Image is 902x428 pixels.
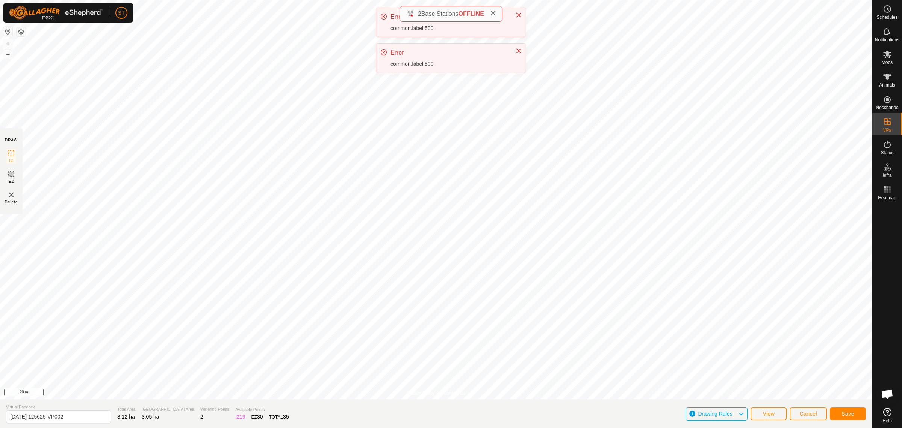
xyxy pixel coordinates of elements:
span: 35 [283,414,289,420]
img: Gallagher Logo [9,6,103,20]
div: common.label.500 [390,24,508,32]
div: DRAW [5,137,18,143]
button: Close [513,10,524,20]
span: Available Points [235,407,289,413]
span: 3.12 ha [117,414,135,420]
button: + [3,39,12,49]
span: Total Area [117,406,136,413]
span: OFFLINE [459,11,484,17]
span: Schedules [876,15,897,20]
span: Infra [882,173,891,178]
button: Save [830,407,866,420]
img: VP [7,190,16,199]
span: EZ [9,179,14,184]
span: Status [881,150,893,155]
span: 30 [257,414,263,420]
span: Animals [879,83,895,87]
span: View [763,411,775,417]
span: Cancel [799,411,817,417]
span: IZ [9,158,14,164]
span: [GEOGRAPHIC_DATA] Area [142,406,194,413]
button: View [751,407,787,420]
div: EZ [251,413,263,421]
span: VPs [883,128,891,132]
span: Notifications [875,38,899,42]
span: Drawing Rules [698,411,732,417]
button: Map Layers [17,27,26,36]
span: Heatmap [878,196,896,200]
a: Open chat [876,383,899,405]
a: Privacy Policy [406,390,434,396]
span: Base Stations [421,11,459,17]
div: Error [390,48,508,57]
span: Save [841,411,854,417]
div: Error [390,12,508,21]
span: Neckbands [876,105,898,110]
span: 19 [239,414,245,420]
span: 2 [418,11,421,17]
span: ST [118,9,125,17]
button: Reset Map [3,27,12,36]
span: Mobs [882,60,893,65]
div: TOTAL [269,413,289,421]
a: Help [872,405,902,426]
button: Close [513,46,524,56]
span: Delete [5,199,18,205]
span: Watering Points [200,406,229,413]
div: IZ [235,413,245,421]
a: Contact Us [443,390,466,396]
span: Help [882,419,892,423]
span: 3.05 ha [142,414,159,420]
div: common.label.500 [390,60,508,68]
button: Cancel [790,407,827,420]
button: – [3,49,12,58]
span: 2 [200,414,203,420]
span: Virtual Paddock [6,404,111,410]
